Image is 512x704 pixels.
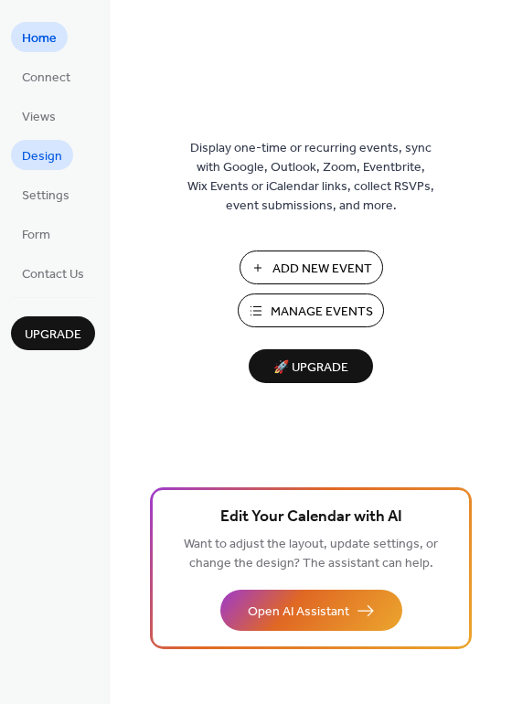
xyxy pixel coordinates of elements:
a: Views [11,101,67,131]
span: Connect [22,69,70,88]
span: Settings [22,187,69,206]
button: 🚀 Upgrade [249,349,373,383]
a: Form [11,219,61,249]
span: Home [22,29,57,48]
a: Settings [11,179,80,209]
a: Contact Us [11,258,95,288]
span: Manage Events [271,303,373,322]
button: Add New Event [240,251,383,284]
button: Upgrade [11,316,95,350]
button: Open AI Assistant [220,590,402,631]
a: Connect [11,61,81,91]
span: Design [22,147,62,166]
span: Upgrade [25,325,81,345]
span: Edit Your Calendar with AI [220,505,402,530]
span: Views [22,108,56,127]
a: Home [11,22,68,52]
span: Add New Event [272,260,372,279]
span: 🚀 Upgrade [260,356,362,380]
button: Manage Events [238,293,384,327]
span: Open AI Assistant [248,603,349,622]
span: Display one-time or recurring events, sync with Google, Outlook, Zoom, Eventbrite, Wix Events or ... [187,139,434,216]
a: Design [11,140,73,170]
span: Want to adjust the layout, update settings, or change the design? The assistant can help. [184,532,438,576]
span: Contact Us [22,265,84,284]
span: Form [22,226,50,245]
